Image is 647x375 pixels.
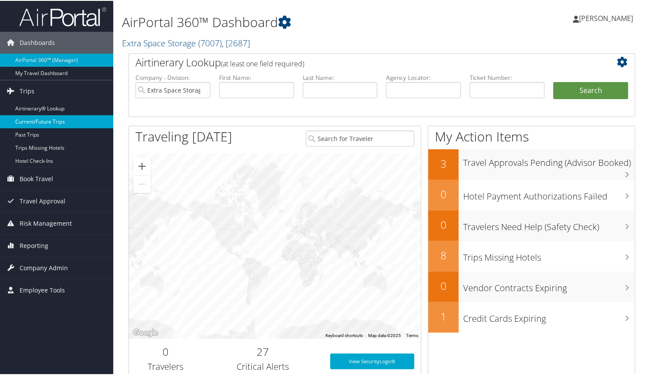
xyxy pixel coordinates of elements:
h2: 3 [428,155,459,170]
span: [PERSON_NAME] [579,13,633,22]
button: Zoom in [133,157,151,174]
h3: Critical Alerts [209,360,317,372]
h2: 0 [428,217,459,231]
h3: Credit Cards Expiring [463,307,635,324]
span: Company Admin [20,256,68,278]
h2: 0 [428,278,459,292]
label: Agency Locator: [386,72,461,81]
span: Travel Approval [20,189,65,211]
h1: My Action Items [428,127,635,145]
a: 0Travelers Need Help (Safety Check) [428,210,635,240]
a: Open this area in Google Maps (opens a new window) [131,327,160,338]
img: airportal-logo.png [19,6,106,26]
a: 3Travel Approvals Pending (Advisor Booked) [428,148,635,179]
span: Book Travel [20,167,53,189]
h3: Travel Approvals Pending (Advisor Booked) [463,151,635,168]
a: 8Trips Missing Hotels [428,240,635,271]
span: ( 7007 ) [198,36,222,48]
h1: Traveling [DATE] [135,127,232,145]
h2: 1 [428,308,459,323]
span: (at least one field required) [221,58,304,68]
span: Reporting [20,234,48,256]
a: 0Hotel Payment Authorizations Failed [428,179,635,210]
h3: Travelers Need Help (Safety Check) [463,216,635,232]
span: Map data ©2025 [368,332,401,337]
button: Keyboard shortcuts [325,332,363,338]
h3: Vendor Contracts Expiring [463,277,635,293]
a: [PERSON_NAME] [573,4,642,31]
a: Terms (opens in new tab) [406,332,418,337]
span: Dashboards [20,31,55,53]
h2: 27 [209,344,317,358]
button: Zoom out [133,175,151,192]
button: Search [553,81,628,99]
h3: Trips Missing Hotels [463,246,635,263]
h2: 0 [428,186,459,201]
a: 0Vendor Contracts Expiring [428,271,635,301]
label: Company - Division: [135,72,210,81]
h3: Hotel Payment Authorizations Failed [463,185,635,202]
h2: Airtinerary Lookup [135,54,586,69]
label: First Name: [219,72,294,81]
h1: AirPortal 360™ Dashboard [122,12,468,31]
a: View SecurityLogic® [330,353,414,368]
h2: 0 [135,344,196,358]
span: Trips [20,79,34,101]
a: 1Credit Cards Expiring [428,301,635,332]
label: Ticket Number: [470,72,545,81]
span: , [ 2687 ] [222,36,250,48]
h3: Travelers [135,360,196,372]
img: Google [131,327,160,338]
a: Extra Space Storage [122,36,250,48]
span: Risk Management [20,212,72,234]
input: Search for Traveler [306,130,414,146]
h2: 8 [428,247,459,262]
span: Employee Tools [20,279,65,300]
label: Last Name: [303,72,378,81]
